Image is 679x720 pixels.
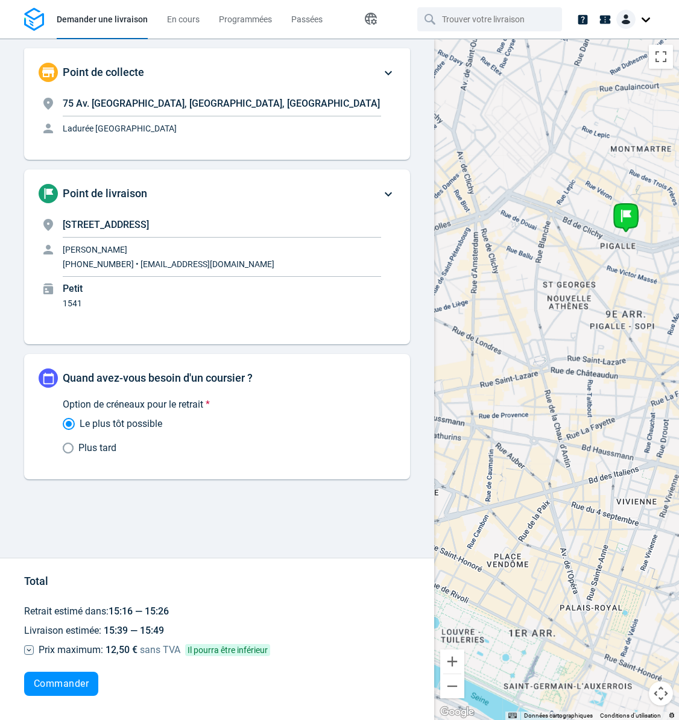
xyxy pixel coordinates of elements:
span: Total [24,575,48,587]
button: Commandes de la caméra de la carte [649,681,673,706]
span: Point de collecte [63,66,144,78]
span: 15:16 — 15:26 [109,605,169,617]
div: Point de livraison[STREET_ADDRESS][PERSON_NAME][PHONE_NUMBER] • [EMAIL_ADDRESS][DOMAIN_NAME]Petit... [24,169,410,344]
button: Passer en plein écran [649,45,673,69]
a: Signaler à Google une erreur dans la carte routière ou les images [668,712,675,719]
span: Programmées [219,14,272,24]
p: [STREET_ADDRESS] [63,218,381,232]
span: sans TVA [137,644,180,655]
img: Logo [24,8,44,31]
p: [PHONE_NUMBER] • [EMAIL_ADDRESS][DOMAIN_NAME] [63,257,381,271]
img: Google [437,704,477,720]
span: Plus tard [78,441,116,455]
span: 15:39 — 15:49 [101,625,164,636]
img: Client [616,10,636,29]
p: [PERSON_NAME] [63,242,381,257]
div: Prix maximum:12,50 €sans TVAIl pourra être inférieur [24,643,270,657]
button: Zoom avant [440,649,464,674]
span: En cours [167,14,200,24]
input: Trouver votre livraison [442,8,540,31]
div: Point de collecte75 Av. [GEOGRAPHIC_DATA], [GEOGRAPHIC_DATA], [GEOGRAPHIC_DATA]Ladurée [GEOGRAPHI... [24,48,410,160]
span: Il pourra être inférieur [185,644,270,656]
span: Point de livraison [63,187,147,200]
span: Prix maximum: [39,644,103,655]
span: Commander [34,679,89,689]
a: Conditions d'utilisation [600,712,661,719]
a: Ouvrir cette zone dans Google Maps (dans une nouvelle fenêtre) [437,704,477,720]
button: Zoom arrière [440,674,464,698]
span: Le plus tôt possible [80,417,162,431]
span: Retrait estimé dans: [24,605,169,617]
p: Petit [63,282,381,296]
p: 1541 [63,296,381,311]
button: Commander [24,672,98,696]
span: Livraison estimée: [24,624,164,638]
span: Demander une livraison [57,14,148,24]
button: Données cartographiques [524,712,593,720]
p: Ladurée [GEOGRAPHIC_DATA] [63,121,381,136]
span: Option de créneaux pour le retrait [63,399,203,410]
span: Quand avez-vous besoin d'un coursier ? [63,371,253,384]
span: 12,50 € [106,644,137,655]
span: Passées [291,14,323,24]
button: Raccourcis clavier [508,712,517,720]
p: 75 Av. [GEOGRAPHIC_DATA], [GEOGRAPHIC_DATA], [GEOGRAPHIC_DATA] [63,96,381,111]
